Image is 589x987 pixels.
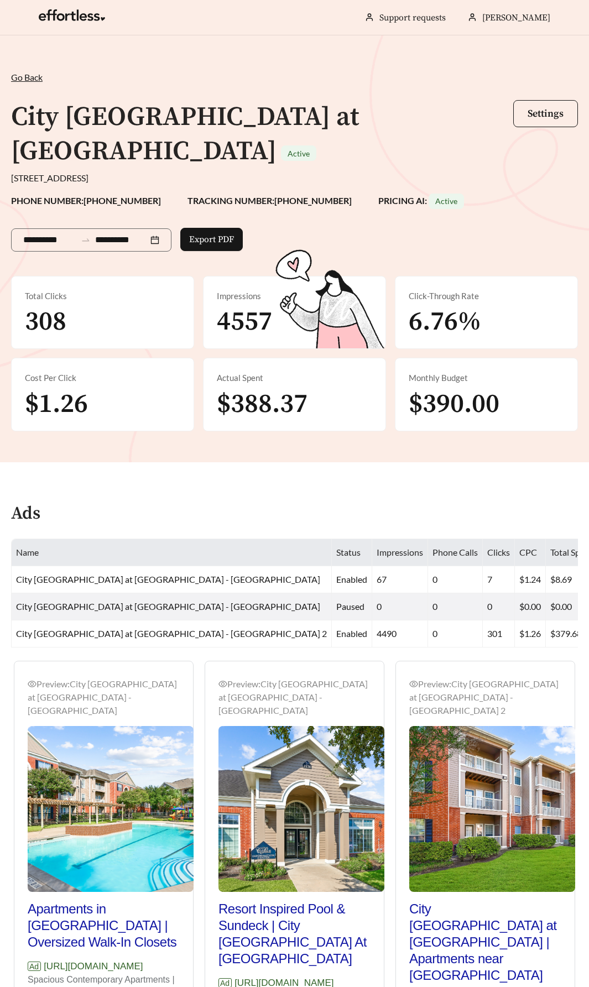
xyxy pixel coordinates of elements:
td: $1.26 [515,620,546,647]
span: City [GEOGRAPHIC_DATA] at [GEOGRAPHIC_DATA] - [GEOGRAPHIC_DATA] 2 [16,628,327,639]
span: Go Back [11,72,43,82]
td: $0.00 [515,593,546,620]
th: Name [12,539,332,566]
div: Cost Per Click [25,372,180,384]
span: 6.76% [409,305,481,338]
td: 67 [372,566,428,593]
span: enabled [336,574,367,584]
div: [STREET_ADDRESS] [11,171,578,185]
span: swap-right [81,235,91,245]
th: Clicks [483,539,515,566]
h2: Resort Inspired Pool & Sundeck | City [GEOGRAPHIC_DATA] At [GEOGRAPHIC_DATA] [218,901,371,967]
span: CPC [519,547,537,557]
div: Preview: City [GEOGRAPHIC_DATA] at [GEOGRAPHIC_DATA] - [GEOGRAPHIC_DATA] [28,677,180,717]
img: Preview_City Parc II at West Oaks Apartments - Three Bedroom 2 [409,726,575,892]
span: eye [218,680,227,688]
span: Active [435,196,457,206]
strong: PHONE NUMBER: [PHONE_NUMBER] [11,195,161,206]
p: [URL][DOMAIN_NAME] [28,959,180,974]
td: 0 [372,593,428,620]
div: Impressions [217,290,372,302]
th: Status [332,539,372,566]
h2: City [GEOGRAPHIC_DATA] at [GEOGRAPHIC_DATA] | Apartments near [GEOGRAPHIC_DATA] [409,901,561,984]
td: 301 [483,620,515,647]
td: 0 [483,593,515,620]
h2: Apartments in [GEOGRAPHIC_DATA] | Oversized Walk-In Closets [28,901,180,951]
div: Preview: City [GEOGRAPHIC_DATA] at [GEOGRAPHIC_DATA] - [GEOGRAPHIC_DATA] 2 [409,677,561,717]
span: $388.37 [217,388,307,421]
span: Export PDF [189,233,234,246]
button: Settings [513,100,578,127]
span: $390.00 [409,388,499,421]
th: Impressions [372,539,428,566]
span: eye [28,680,37,688]
td: 7 [483,566,515,593]
strong: TRACKING NUMBER: [PHONE_NUMBER] [187,195,352,206]
div: Click-Through Rate [409,290,564,302]
span: $1.26 [25,388,88,421]
th: Phone Calls [428,539,483,566]
div: Preview: City [GEOGRAPHIC_DATA] at [GEOGRAPHIC_DATA] - [GEOGRAPHIC_DATA] [218,677,371,717]
span: [PERSON_NAME] [482,12,550,23]
span: 308 [25,305,66,338]
span: enabled [336,628,367,639]
td: 0 [428,566,483,593]
span: paused [336,601,364,612]
td: 0 [428,620,483,647]
div: Monthly Budget [409,372,564,384]
span: eye [409,680,418,688]
td: 4490 [372,620,428,647]
div: Total Clicks [25,290,180,302]
a: Support requests [379,12,446,23]
td: 0 [428,593,483,620]
span: City [GEOGRAPHIC_DATA] at [GEOGRAPHIC_DATA] - [GEOGRAPHIC_DATA] [16,574,320,584]
h1: City [GEOGRAPHIC_DATA] at [GEOGRAPHIC_DATA] [11,101,359,168]
div: Actual Spent [217,372,372,384]
span: Ad [28,962,41,971]
span: City [GEOGRAPHIC_DATA] at [GEOGRAPHIC_DATA] - [GEOGRAPHIC_DATA] [16,601,320,612]
h4: Ads [11,504,40,524]
span: Settings [528,107,564,120]
button: Export PDF [180,228,243,251]
img: Preview_City Parc II at West Oaks Apartments - Two Bedroom [28,726,194,892]
span: 4557 [217,305,272,338]
td: $1.24 [515,566,546,593]
span: to [81,235,91,245]
span: Active [288,149,310,158]
strong: PRICING AI: [378,195,464,206]
img: Preview_City Parc II at West Oaks Apartments - Three Bedroom [218,726,384,892]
